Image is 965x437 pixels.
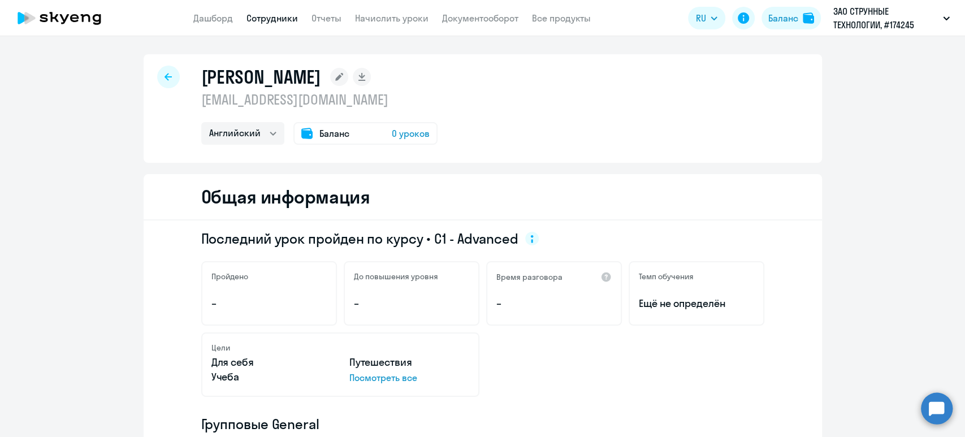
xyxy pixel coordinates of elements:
p: ЗАО СТРУННЫЕ ТЕХНОЛОГИИ, #174245 [833,5,938,32]
h5: Пройдено [211,271,248,282]
h1: [PERSON_NAME] [201,66,321,88]
a: Все продукты [532,12,591,24]
a: Сотрудники [246,12,298,24]
a: Документооборот [442,12,518,24]
h5: До повышения уровня [354,271,438,282]
p: [EMAIL_ADDRESS][DOMAIN_NAME] [201,90,438,109]
span: 0 уроков [392,127,430,140]
a: Отчеты [311,12,341,24]
h5: Время разговора [496,272,562,282]
button: Балансbalance [761,7,821,29]
div: Баланс [768,11,798,25]
p: – [354,296,469,311]
p: Посмотреть все [349,371,469,384]
span: Баланс [319,127,349,140]
span: Групповые General [201,415,319,433]
h2: Общая информация [201,185,370,208]
h5: Цели [211,343,230,353]
span: RU [696,11,706,25]
img: balance [803,12,814,24]
p: – [211,296,327,311]
h5: Темп обучения [639,271,694,282]
p: Путешествия [349,355,469,370]
a: Дашборд [193,12,233,24]
button: ЗАО СТРУННЫЕ ТЕХНОЛОГИИ, #174245 [828,5,955,32]
span: Последний урок пройден по курсу • C1 - Advanced [201,230,518,248]
a: Начислить уроки [355,12,429,24]
p: Для себя [211,355,331,370]
p: Учеба [211,370,331,384]
button: RU [688,7,725,29]
span: Ещё не определён [639,296,754,311]
p: – [496,296,612,311]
